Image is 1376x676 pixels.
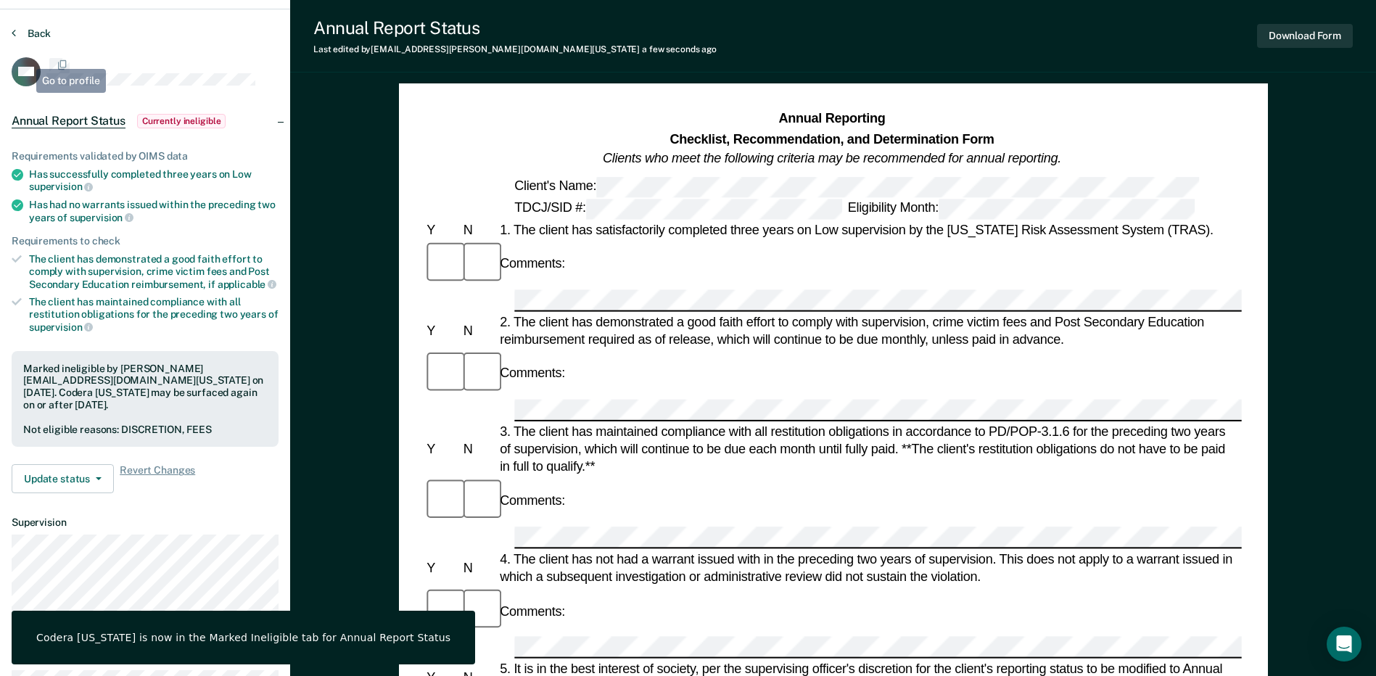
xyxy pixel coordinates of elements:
[778,112,885,126] strong: Annual Reporting
[424,220,460,238] div: Y
[424,440,460,458] div: Y
[29,253,279,290] div: The client has demonstrated a good faith effort to comply with supervision, crime victim fees and...
[424,559,460,577] div: Y
[511,199,844,219] div: TDCJ/SID #:
[313,17,717,38] div: Annual Report Status
[12,235,279,247] div: Requirements to check
[12,464,114,493] button: Update status
[12,114,125,128] span: Annual Report Status
[12,150,279,162] div: Requirements validated by OIMS data
[511,176,1202,197] div: Client's Name:
[29,296,279,333] div: The client has maintained compliance with all restitution obligations for the preceding two years of
[23,363,267,411] div: Marked ineligible by [PERSON_NAME][EMAIL_ADDRESS][DOMAIN_NAME][US_STATE] on [DATE]. Codera [US_ST...
[844,199,1197,219] div: Eligibility Month:
[460,440,496,458] div: N
[29,181,93,192] span: supervision
[460,559,496,577] div: N
[497,551,1240,585] div: 4. The client has not had a warrant issued with in the preceding two years of supervision. This d...
[603,151,1061,165] em: Clients who meet the following criteria may be recommended for annual reporting.
[29,321,93,333] span: supervision
[497,220,1240,238] div: 1. The client has satisfactorily completed three years on Low supervision by the [US_STATE] Risk ...
[497,423,1240,476] div: 3. The client has maintained compliance with all restitution obligations in accordance to PD/POP-...
[36,631,450,644] div: Codera [US_STATE] is now in the Marked Ineligible tab for Annual Report Status
[23,424,267,436] div: Not eligible reasons: DISCRETION, FEES
[424,321,460,339] div: Y
[12,516,279,529] dt: Supervision
[460,321,496,339] div: N
[642,44,717,54] span: a few seconds ago
[497,313,1240,347] div: 2. The client has demonstrated a good faith effort to comply with supervision, crime victim fees ...
[460,220,496,238] div: N
[497,255,568,272] div: Comments:
[497,602,568,619] div: Comments:
[313,44,717,54] div: Last edited by [EMAIL_ADDRESS][PERSON_NAME][DOMAIN_NAME][US_STATE]
[12,27,51,40] button: Back
[1327,627,1361,661] div: Open Intercom Messenger
[120,464,195,493] span: Revert Changes
[70,212,133,223] span: supervision
[29,199,279,223] div: Has had no warrants issued within the preceding two years of
[670,131,994,146] strong: Checklist, Recommendation, and Determination Form
[1257,24,1353,48] button: Download Form
[29,168,279,193] div: Has successfully completed three years on Low
[497,492,568,510] div: Comments:
[137,114,226,128] span: Currently ineligible
[497,365,568,382] div: Comments:
[218,279,276,290] span: applicable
